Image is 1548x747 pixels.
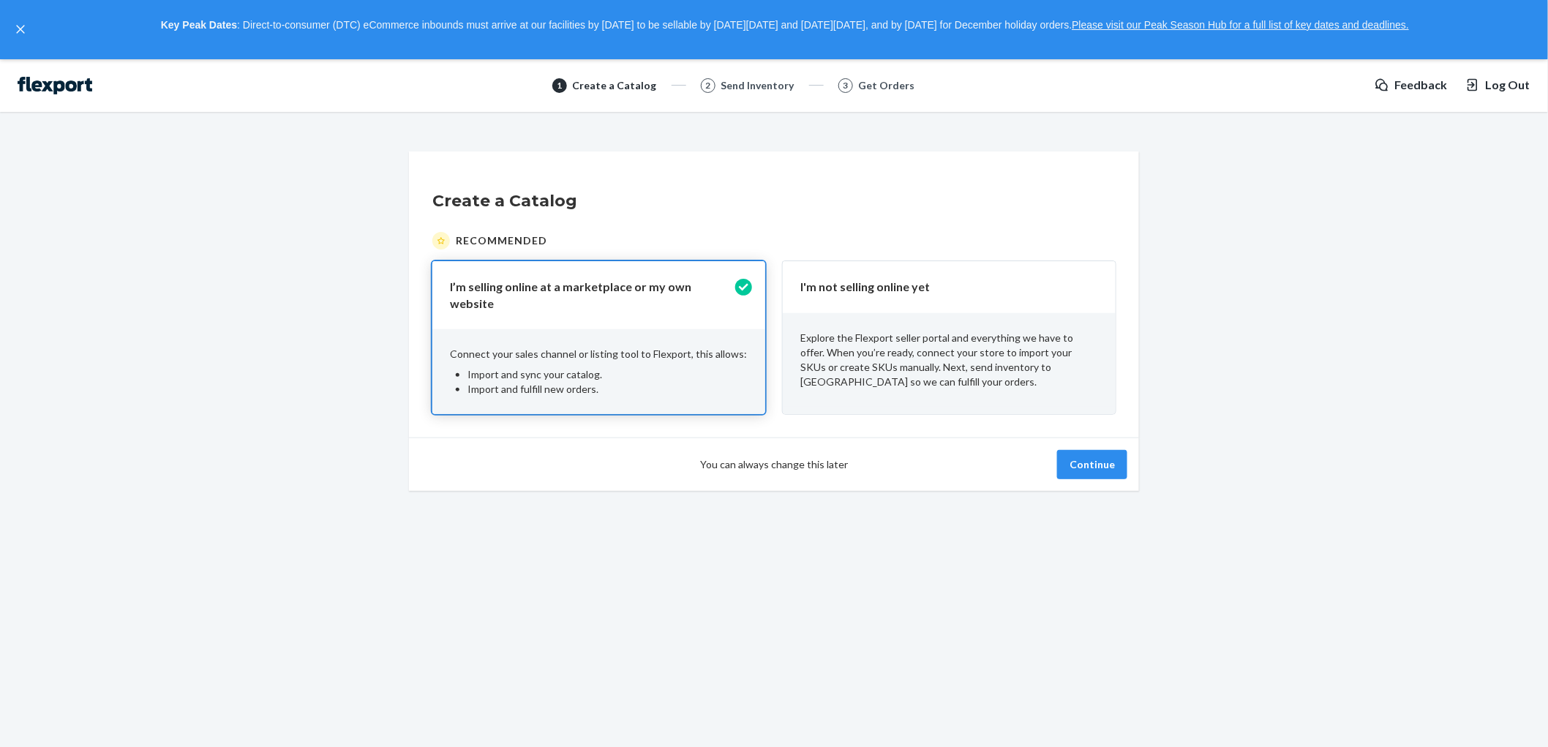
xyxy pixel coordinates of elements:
[467,383,598,395] span: Import and fulfill new orders.
[1057,450,1127,479] button: Continue
[557,79,562,91] span: 1
[800,331,1098,389] p: Explore the Flexport seller portal and everything we have to offer. When you’re ready, connect yo...
[721,78,794,93] div: Send Inventory
[161,19,237,31] strong: Key Peak Dates
[783,261,1116,415] button: I'm not selling online yetExplore the Flexport seller portal and everything we have to offer. Whe...
[859,78,915,93] div: Get Orders
[573,78,657,93] div: Create a Catalog
[700,457,848,472] span: You can always change this later
[450,279,730,312] p: I’m selling online at a marketplace or my own website
[18,77,92,94] img: Flexport logo
[1395,77,1448,94] span: Feedback
[1072,19,1409,31] a: Please visit our Peak Season Hub for a full list of key dates and deadlines.
[35,13,1535,38] p: : Direct-to-consumer (DTC) eCommerce inbounds must arrive at our facilities by [DATE] to be sella...
[13,22,28,37] button: close,
[450,347,748,361] p: Connect your sales channel or listing tool to Flexport, this allows:
[1465,77,1530,94] button: Log Out
[1375,77,1448,94] a: Feedback
[1486,77,1530,94] span: Log Out
[432,189,1116,213] h1: Create a Catalog
[843,79,848,91] span: 3
[432,261,765,415] button: I’m selling online at a marketplace or my own websiteConnect your sales channel or listing tool t...
[800,279,1081,296] p: I'm not selling online yet
[456,233,547,248] span: Recommended
[705,79,710,91] span: 2
[467,368,602,380] span: Import and sync your catalog.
